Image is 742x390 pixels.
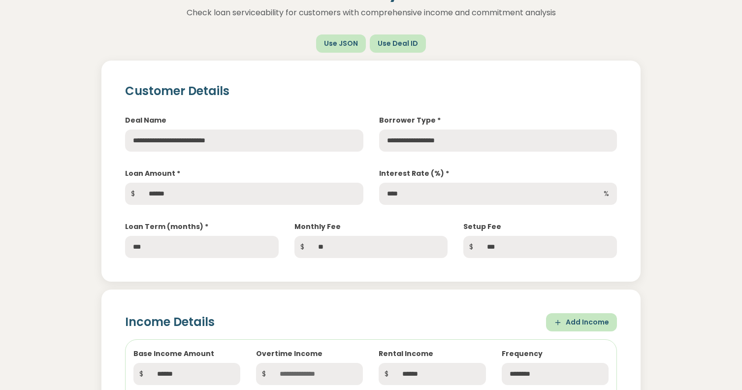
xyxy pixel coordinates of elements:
[379,363,394,385] span: $
[596,183,617,205] span: %
[294,236,310,258] span: $
[125,115,166,126] label: Deal Name
[133,349,214,359] label: Base Income Amount
[379,349,433,359] label: Rental Income
[125,168,180,179] label: Loan Amount *
[256,349,323,359] label: Overtime Income
[379,168,449,179] label: Interest Rate (%) *
[46,6,696,19] p: Check loan serviceability for customers with comprehensive income and commitment analysis
[125,84,617,98] h2: Customer Details
[256,363,272,385] span: $
[463,236,479,258] span: $
[125,183,141,205] span: $
[316,34,366,53] button: Use JSON
[379,115,441,126] label: Borrower Type *
[693,343,742,390] iframe: Chat Widget
[125,315,215,329] h2: Income Details
[463,222,501,232] label: Setup Fee
[133,363,149,385] span: $
[125,222,208,232] label: Loan Term (months) *
[294,222,341,232] label: Monthly Fee
[370,34,426,53] button: Use Deal ID
[502,349,543,359] label: Frequency
[546,313,617,331] button: Add Income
